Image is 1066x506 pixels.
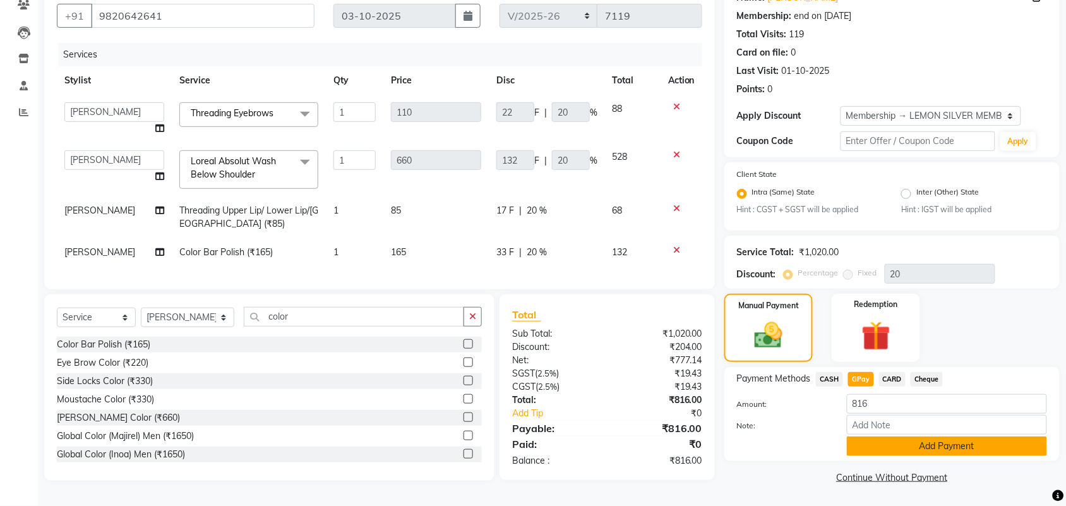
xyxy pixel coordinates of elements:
[746,319,791,351] img: _cash.svg
[172,66,326,95] th: Service
[544,106,547,119] span: |
[512,308,541,322] span: Total
[191,107,273,119] span: Threading Eyebrows
[57,448,185,461] div: Global Color (Inoa) Men (₹1650)
[64,205,135,216] span: [PERSON_NAME]
[503,340,608,354] div: Discount:
[537,368,556,378] span: 2.5%
[607,340,712,354] div: ₹204.00
[57,338,150,351] div: Color Bar Polish (₹165)
[273,107,279,119] a: x
[489,66,605,95] th: Disc
[503,354,608,367] div: Net:
[57,393,154,406] div: Moustache Color (₹330)
[854,299,898,310] label: Redemption
[503,367,608,380] div: ( )
[841,131,995,151] input: Enter Offer / Coupon Code
[916,186,979,202] label: Inter (Other) State
[179,246,273,258] span: Color Bar Polish (₹165)
[607,380,712,394] div: ₹19.43
[534,106,539,119] span: F
[607,367,712,380] div: ₹19.43
[848,372,874,387] span: GPay
[816,372,843,387] span: CASH
[179,205,318,229] span: Threading Upper Lip/ Lower Lip/[GEOGRAPHIC_DATA] (₹85)
[503,407,625,420] a: Add Tip
[255,169,261,180] a: x
[607,394,712,407] div: ₹816.00
[728,420,837,431] label: Note:
[625,407,712,420] div: ₹0
[738,300,799,311] label: Manual Payment
[737,46,789,59] div: Card on file:
[333,246,338,258] span: 1
[737,169,777,180] label: Client State
[847,437,1047,456] button: Add Payment
[737,246,794,259] div: Service Total:
[737,9,792,23] div: Membership:
[768,83,773,96] div: 0
[613,205,623,216] span: 68
[737,64,779,78] div: Last Visit:
[244,307,464,327] input: Search or Scan
[57,430,194,443] div: Global Color (Majirel) Men (₹1650)
[534,154,539,167] span: F
[519,204,522,217] span: |
[91,4,314,28] input: Search by Name/Mobile/Email/Code
[57,4,92,28] button: +91
[613,151,628,162] span: 528
[607,327,712,340] div: ₹1,020.00
[901,204,1046,215] small: Hint : IGST will be applied
[326,66,383,95] th: Qty
[847,415,1047,435] input: Add Note
[605,66,661,95] th: Total
[847,394,1047,414] input: Amount
[728,399,837,410] label: Amount:
[57,375,153,388] div: Side Locks Color (₹330)
[58,43,712,66] div: Services
[853,318,900,354] img: _gift.svg
[538,382,557,392] span: 2.5%
[752,186,815,202] label: Intra (Same) State
[879,372,906,387] span: CARD
[512,381,536,392] span: CGST
[661,66,702,95] th: Action
[391,246,406,258] span: 165
[496,204,514,217] span: 17 F
[799,246,839,259] div: ₹1,020.00
[607,354,712,367] div: ₹777.14
[527,204,547,217] span: 20 %
[519,246,522,259] span: |
[191,155,276,180] span: Loreal Absolut Wash Below Shoulder
[503,327,608,340] div: Sub Total:
[57,66,172,95] th: Stylist
[503,454,608,467] div: Balance :
[64,246,135,258] span: [PERSON_NAME]
[503,437,608,452] div: Paid:
[737,372,811,385] span: Payment Methods
[791,46,796,59] div: 0
[737,83,765,96] div: Points:
[737,268,776,281] div: Discount:
[789,28,805,41] div: 119
[544,154,547,167] span: |
[57,411,180,425] div: [PERSON_NAME] Color (₹660)
[1000,132,1036,151] button: Apply
[782,64,830,78] div: 01-10-2025
[737,135,841,148] div: Coupon Code
[503,394,608,407] div: Total:
[727,471,1057,485] a: Continue Without Payment
[527,246,547,259] span: 20 %
[613,103,623,114] span: 88
[391,205,401,216] span: 85
[858,267,877,279] label: Fixed
[607,454,712,467] div: ₹816.00
[512,368,535,379] span: SGST
[794,9,852,23] div: end on [DATE]
[737,28,787,41] div: Total Visits:
[607,437,712,452] div: ₹0
[383,66,489,95] th: Price
[613,246,628,258] span: 132
[503,421,608,436] div: Payable:
[57,356,148,370] div: Eye Brow Color (₹220)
